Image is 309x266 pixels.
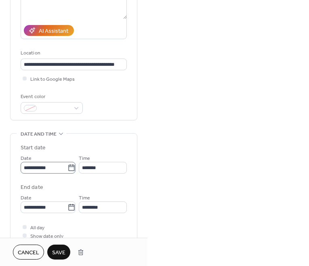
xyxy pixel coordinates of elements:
span: Time [79,154,90,163]
span: Save [52,249,65,257]
span: Date [21,154,32,163]
button: Cancel [13,245,44,260]
span: Date and time [21,130,57,138]
span: All day [30,224,44,232]
span: Date [21,194,32,202]
button: AI Assistant [24,25,74,36]
div: Start date [21,144,46,152]
span: Cancel [18,249,39,257]
span: Link to Google Maps [30,75,75,84]
div: End date [21,183,43,192]
div: AI Assistant [39,27,68,36]
button: Save [47,245,70,260]
div: Event color [21,92,81,101]
div: Location [21,49,125,57]
span: Time [79,194,90,202]
span: Show date only [30,232,63,241]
